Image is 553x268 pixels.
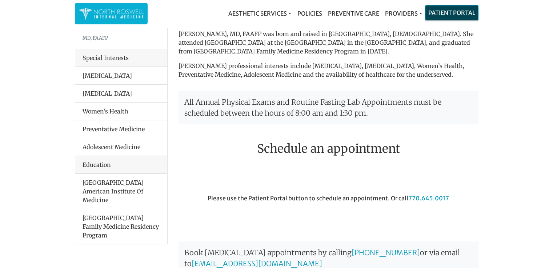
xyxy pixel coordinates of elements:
[173,194,484,235] div: Please use the Patient Portal button to schedule an appointment. Or call
[75,49,167,67] div: Special Interests
[192,259,322,268] a: [EMAIL_ADDRESS][DOMAIN_NAME]
[294,6,325,21] a: Policies
[75,138,167,156] li: Adolescent Medicine
[75,156,167,174] div: Education
[75,102,167,120] li: Women’s Health
[382,6,425,21] a: Providers
[75,67,167,85] li: [MEDICAL_DATA]
[75,84,167,103] li: [MEDICAL_DATA]
[425,5,478,20] a: Patient Portal
[75,209,167,244] li: [GEOGRAPHIC_DATA] Family Medicine Residency Program
[179,91,478,124] p: All Annual Physical Exams and Routine Fasting Lab Appointments must be scheduled between the hour...
[408,195,449,202] a: 770.645.0017
[75,174,167,209] li: [GEOGRAPHIC_DATA] American Institute Of Medicine
[325,6,382,21] a: Preventive Care
[179,29,478,56] p: [PERSON_NAME], MD, FAAFP was born and raised in [GEOGRAPHIC_DATA], [DEMOGRAPHIC_DATA]. She attend...
[75,120,167,138] li: Preventative Medicine
[352,248,420,257] a: [PHONE_NUMBER]
[225,6,294,21] a: Aesthetic Services
[179,61,478,79] p: [PERSON_NAME] professional interests include [MEDICAL_DATA], [MEDICAL_DATA], Women’s Health, Prev...
[83,35,108,41] small: MD, FAAFP
[179,142,478,156] h2: Schedule an appointment
[79,7,144,21] img: North Roswell Internal Medicine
